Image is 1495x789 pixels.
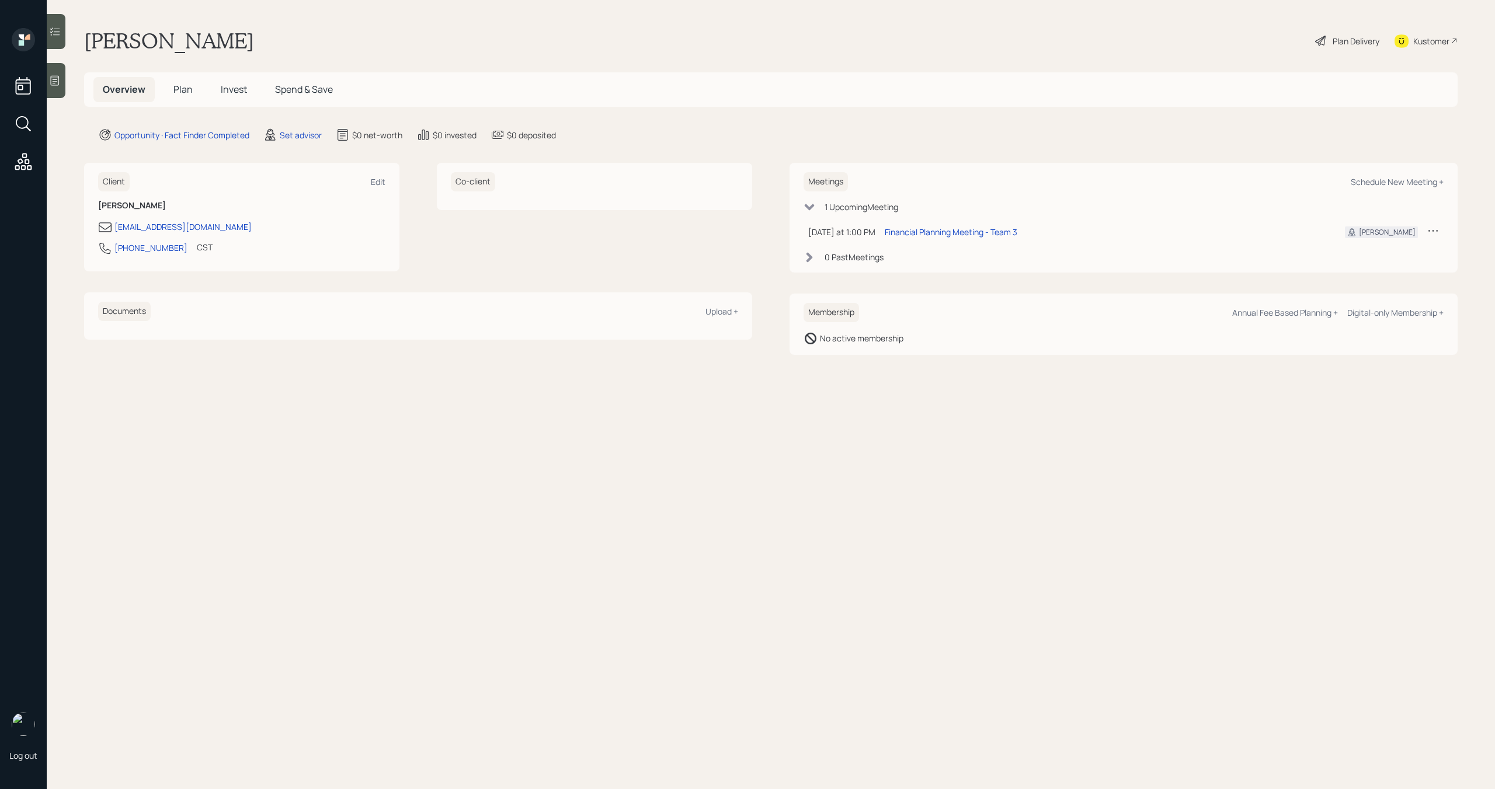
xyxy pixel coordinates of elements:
[98,302,151,321] h6: Documents
[804,172,848,191] h6: Meetings
[114,221,252,233] div: [EMAIL_ADDRESS][DOMAIN_NAME]
[1351,176,1444,187] div: Schedule New Meeting +
[197,241,213,253] div: CST
[808,226,875,238] div: [DATE] at 1:00 PM
[9,750,37,761] div: Log out
[705,306,738,317] div: Upload +
[507,129,556,141] div: $0 deposited
[275,83,333,96] span: Spend & Save
[280,129,322,141] div: Set advisor
[1413,35,1449,47] div: Kustomer
[352,129,402,141] div: $0 net-worth
[1359,227,1416,238] div: [PERSON_NAME]
[98,172,130,191] h6: Client
[173,83,193,96] span: Plan
[1347,307,1444,318] div: Digital-only Membership +
[114,242,187,254] div: [PHONE_NUMBER]
[371,176,385,187] div: Edit
[12,713,35,736] img: michael-russo-headshot.png
[825,251,884,263] div: 0 Past Meeting s
[433,129,477,141] div: $0 invested
[1232,307,1338,318] div: Annual Fee Based Planning +
[820,332,903,344] div: No active membership
[221,83,247,96] span: Invest
[804,303,859,322] h6: Membership
[84,28,254,54] h1: [PERSON_NAME]
[451,172,495,191] h6: Co-client
[114,129,249,141] div: Opportunity · Fact Finder Completed
[885,226,1017,238] div: Financial Planning Meeting - Team 3
[1333,35,1379,47] div: Plan Delivery
[98,201,385,211] h6: [PERSON_NAME]
[103,83,145,96] span: Overview
[825,201,898,213] div: 1 Upcoming Meeting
